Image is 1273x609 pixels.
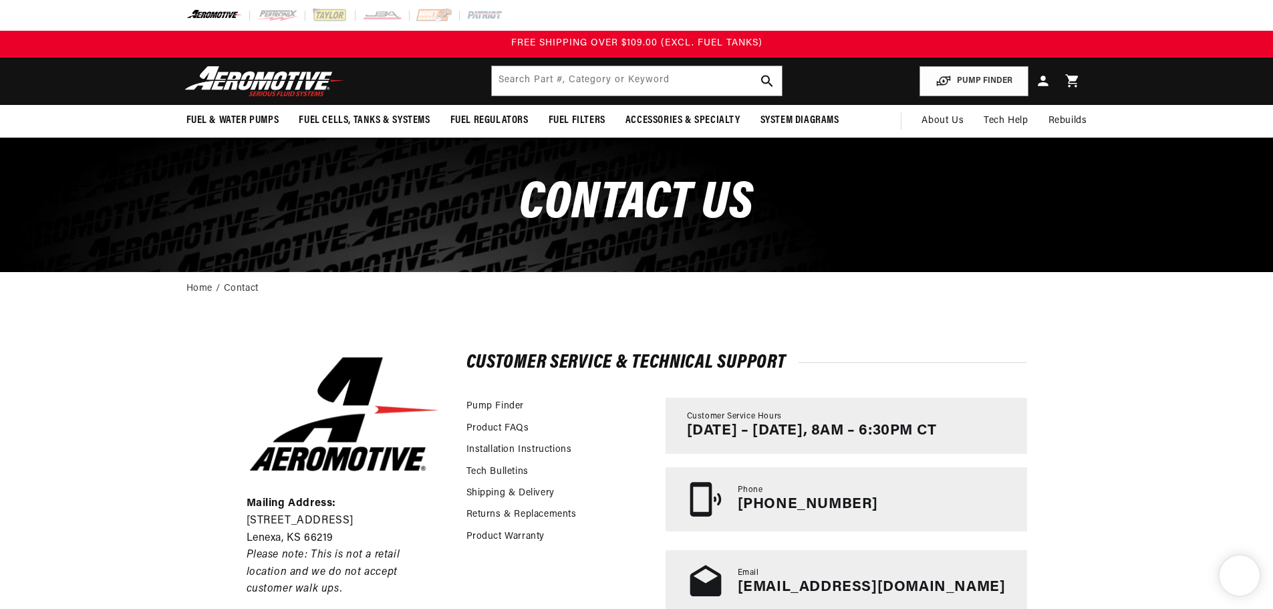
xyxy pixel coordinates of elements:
span: Customer Service Hours [687,411,782,422]
span: Fuel & Water Pumps [186,114,279,128]
button: PUMP FINDER [920,66,1028,96]
a: Installation Instructions [466,443,572,457]
summary: Fuel Filters [539,105,615,136]
a: Contact [224,281,259,296]
input: Search by Part Number, Category or Keyword [492,66,782,96]
strong: Mailing Address: [247,498,337,509]
a: Returns & Replacements [466,507,577,522]
p: [PHONE_NUMBER] [738,496,878,513]
summary: Fuel Cells, Tanks & Systems [289,105,440,136]
summary: Tech Help [974,105,1038,137]
summary: Fuel & Water Pumps [176,105,289,136]
em: Please note: This is not a retail location and we do not accept customer walk ups. [247,550,400,594]
a: [EMAIL_ADDRESS][DOMAIN_NAME] [738,580,1006,595]
span: Tech Help [984,114,1028,128]
p: Lenexa, KS 66219 [247,530,442,547]
a: Pump Finder [466,399,525,414]
span: System Diagrams [760,114,839,128]
a: Phone [PHONE_NUMBER] [666,467,1027,531]
a: Product Warranty [466,529,545,544]
span: Fuel Cells, Tanks & Systems [299,114,430,128]
p: [DATE] – [DATE], 8AM – 6:30PM CT [687,422,937,440]
span: CONTACt us [519,178,754,231]
a: Shipping & Delivery [466,486,555,501]
span: Phone [738,485,763,496]
summary: Accessories & Specialty [615,105,750,136]
a: About Us [911,105,974,137]
nav: breadcrumbs [186,281,1087,296]
span: About Us [922,116,964,126]
img: Aeromotive [181,66,348,97]
button: search button [752,66,782,96]
span: Fuel Filters [549,114,605,128]
span: Accessories & Specialty [625,114,740,128]
summary: Fuel Regulators [440,105,539,136]
summary: System Diagrams [750,105,849,136]
a: Product FAQs [466,421,529,436]
summary: Rebuilds [1038,105,1097,137]
span: Email [738,568,759,579]
h2: Customer Service & Technical Support [466,354,1027,371]
a: Home [186,281,213,296]
p: [STREET_ADDRESS] [247,513,442,530]
span: FREE SHIPPING OVER $109.00 (EXCL. FUEL TANKS) [511,38,762,48]
span: Fuel Regulators [450,114,529,128]
span: Rebuilds [1048,114,1087,128]
a: Tech Bulletins [466,465,529,479]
